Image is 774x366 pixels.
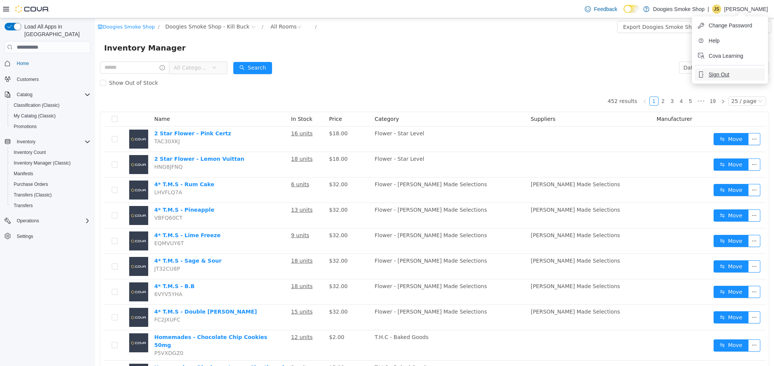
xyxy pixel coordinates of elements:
span: Category [280,98,304,104]
span: Purchase Orders [11,180,90,189]
span: Price [234,98,247,104]
span: Purchase Orders [14,181,48,187]
button: Home [2,58,93,69]
button: icon: swapMove [619,293,654,305]
a: 19 [613,79,623,87]
span: $32.00 [234,214,253,220]
input: Dark Mode [624,5,639,13]
button: Manifests [8,168,93,179]
span: $32.00 [234,239,253,246]
span: JS [714,5,719,14]
span: ••• [600,78,612,87]
span: In Stock [196,98,217,104]
a: Inventory Count [11,148,49,157]
span: Customers [14,74,90,84]
span: JT32CU8P [59,247,85,254]
td: Flower - [PERSON_NAME] Made Selections [277,159,433,185]
a: Classification (Classic) [11,101,63,110]
li: 5 [591,78,600,87]
li: 452 results [513,78,542,87]
button: Change Password [695,19,765,32]
span: / [167,6,168,11]
span: Manufacturer [562,98,597,104]
a: 4 [582,79,590,87]
li: 3 [573,78,582,87]
a: Purchase Orders [11,180,51,189]
span: Change Password [709,22,752,29]
span: Transfers (Classic) [11,190,90,200]
button: icon: ellipsis [653,115,665,127]
img: 4* T.M.S - Pineapple placeholder [34,188,53,207]
button: icon: swapMove [619,191,654,203]
span: Operations [14,216,90,225]
a: 2 Star Flower - Pink Certz [59,112,136,118]
a: Promotions [11,122,40,131]
span: Doogies Smoke Shop - Kill Buck [70,4,155,13]
button: icon: ellipsis [653,166,665,178]
button: Inventory [14,137,38,146]
button: Export Doogies Smoke Shop - Kill Buck Inventory [522,3,665,15]
a: 5 [591,79,600,87]
button: Cova Learning [695,50,765,62]
a: 4* T.M.S - Pineapple [59,189,119,195]
button: icon: swapMove [619,140,654,152]
li: Next 5 Pages [600,78,612,87]
div: 25 / page [636,79,662,87]
button: Purchase Orders [8,179,93,190]
span: Name [59,98,75,104]
a: Inventory Manager (Classic) [11,158,74,168]
button: icon: ellipsis [653,217,665,229]
img: 4* T.M.S - Rum Cake placeholder [34,162,53,181]
span: $32.00 [234,265,253,271]
button: icon: ellipsis [653,242,665,254]
td: Flower - [PERSON_NAME] Made Selections [277,185,433,210]
span: $18.00 [234,112,253,118]
span: Help [709,37,720,44]
span: Promotions [14,124,37,130]
a: 4* T.M.S - Rum Cake [59,163,119,169]
i: icon: left [548,81,552,86]
a: Customers [14,75,42,84]
u: 6 units [196,163,214,169]
button: Promotions [8,121,93,132]
u: 16 units [196,112,218,118]
button: Transfers [8,200,93,211]
li: 4 [582,78,591,87]
u: 13 units [196,189,218,195]
a: 1 [555,79,563,87]
div: All Rooms [176,3,202,14]
a: 2 Star Flower - Lemon Vuittan [59,138,149,144]
li: Next Page [624,78,633,87]
a: 4* T.M.S - Sage & Sour [59,239,127,246]
img: 4* T.M.S - B.B placeholder [34,264,53,283]
span: Load All Apps in [GEOGRAPHIC_DATA] [21,23,90,38]
u: 18 units [196,239,218,246]
span: Classification (Classic) [11,101,90,110]
span: $32.00 [234,163,253,169]
span: FC2JXUFC [59,298,85,304]
i: icon: close-circle [156,6,161,11]
span: [PERSON_NAME] Made Selections [436,163,525,169]
span: EQMVUY6T [59,222,89,228]
span: Promotions [11,122,90,131]
span: Home [17,60,29,67]
span: Inventory Manager (Classic) [14,160,71,166]
td: Flower - [PERSON_NAME] Made Selections [277,236,433,261]
div: Jerica Sherlock [712,5,721,14]
span: My Catalog (Classic) [14,113,56,119]
i: icon: shop [3,6,8,11]
nav: Complex example [5,55,90,261]
i: icon: info-circle [65,47,70,52]
button: icon: swapMove [619,115,654,127]
span: VBFQ60CT [59,196,87,203]
u: 18 units [196,138,218,144]
span: All Categories [79,46,113,53]
i: icon: right [626,81,630,86]
span: Inventory [17,139,35,145]
span: Home [14,59,90,68]
span: Show Out of Stock [11,62,66,68]
a: icon: shopDoogies Smoke Shop [3,6,60,11]
button: icon: ellipsis [653,268,665,280]
span: Sign Out [709,71,729,78]
td: T.H.C - Baked Goods [277,312,433,342]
